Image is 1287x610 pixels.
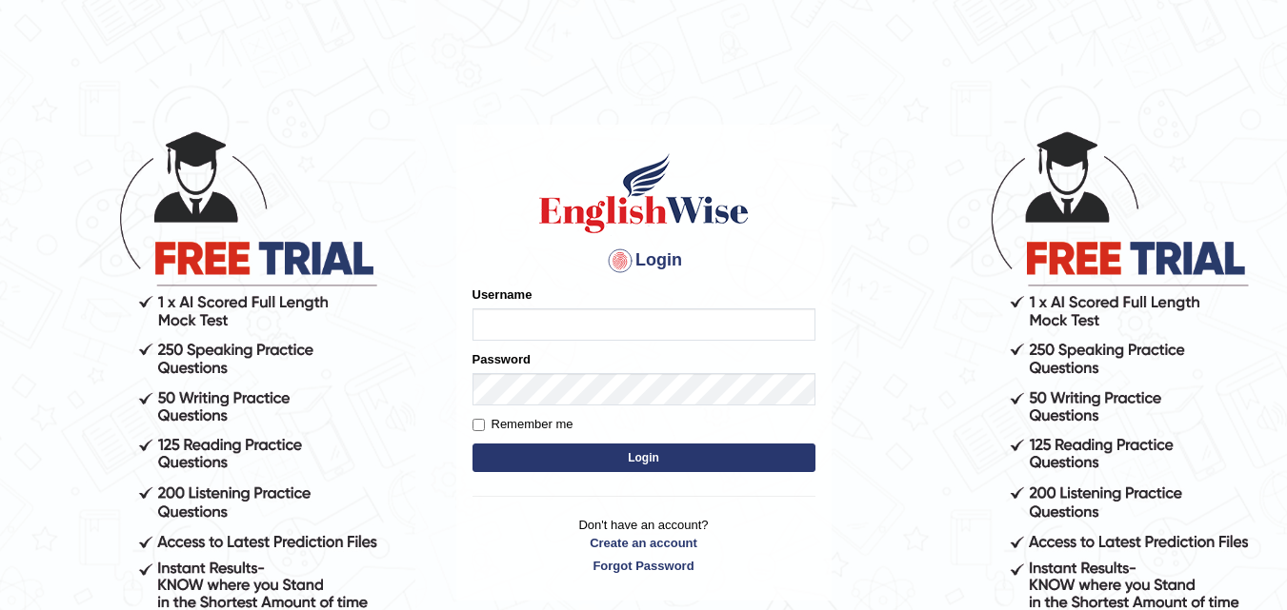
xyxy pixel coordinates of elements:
[473,443,815,472] button: Login
[473,419,485,431] input: Remember me
[473,415,573,434] label: Remember me
[473,350,531,368] label: Password
[535,150,753,236] img: Logo of English Wise sign in for intelligent practice with AI
[473,516,815,575] p: Don't have an account?
[473,557,815,575] a: Forgot Password
[473,285,533,304] label: Username
[473,534,815,552] a: Create an account
[473,246,815,276] h4: Login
